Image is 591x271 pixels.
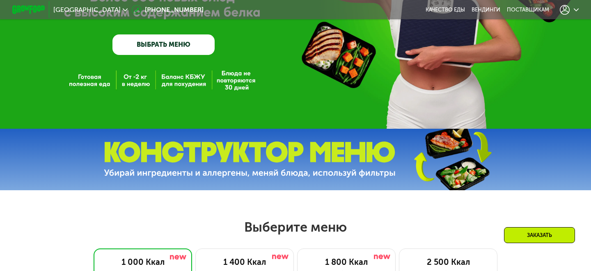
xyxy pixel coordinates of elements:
[102,257,183,267] div: 1 000 Ккал
[53,7,121,13] span: [GEOGRAPHIC_DATA]
[26,219,565,235] h2: Выберите меню
[504,227,575,243] div: Заказать
[408,257,489,267] div: 2 500 Ккал
[472,7,500,13] a: Вендинги
[426,7,465,13] a: Качество еды
[306,257,387,267] div: 1 800 Ккал
[204,257,285,267] div: 1 400 Ккал
[132,5,204,15] a: [PHONE_NUMBER]
[507,7,549,13] div: поставщикам
[112,34,215,55] a: ВЫБРАТЬ МЕНЮ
